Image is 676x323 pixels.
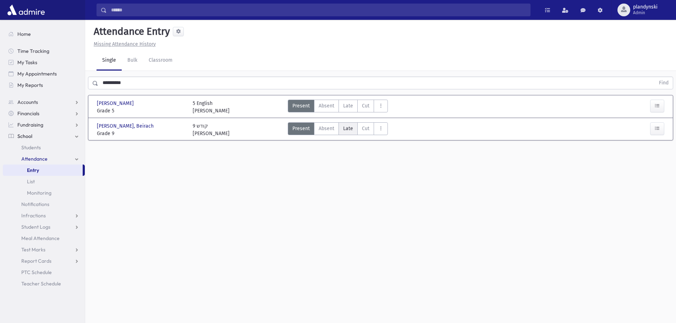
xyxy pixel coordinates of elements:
[319,102,334,110] span: Absent
[362,125,369,132] span: Cut
[17,82,43,88] span: My Reports
[27,167,39,173] span: Entry
[17,99,38,105] span: Accounts
[97,100,135,107] span: [PERSON_NAME]
[6,3,46,17] img: AdmirePro
[21,258,51,264] span: Report Cards
[3,187,85,199] a: Monitoring
[292,125,310,132] span: Present
[3,57,85,68] a: My Tasks
[343,102,353,110] span: Late
[91,26,170,38] h5: Attendance Entry
[655,77,673,89] button: Find
[3,68,85,79] a: My Appointments
[193,100,230,115] div: 5 English [PERSON_NAME]
[3,233,85,244] a: Meal Attendance
[3,79,85,91] a: My Reports
[3,96,85,108] a: Accounts
[3,221,85,233] a: Student Logs
[633,10,658,16] span: Admin
[319,125,334,132] span: Absent
[3,199,85,210] a: Notifications
[17,133,32,139] span: School
[3,267,85,278] a: PTC Schedule
[91,41,156,47] a: Missing Attendance History
[292,102,310,110] span: Present
[97,122,155,130] span: [PERSON_NAME], Beirach
[94,41,156,47] u: Missing Attendance History
[17,71,57,77] span: My Appointments
[3,244,85,255] a: Test Marks
[21,224,50,230] span: Student Logs
[21,144,41,151] span: Students
[122,51,143,71] a: Bulk
[97,107,186,115] span: Grade 5
[3,45,85,57] a: Time Tracking
[97,130,186,137] span: Grade 9
[288,122,388,137] div: AttTypes
[27,178,35,185] span: List
[17,59,37,66] span: My Tasks
[3,165,83,176] a: Entry
[143,51,178,71] a: Classroom
[288,100,388,115] div: AttTypes
[107,4,530,16] input: Search
[3,28,85,40] a: Home
[97,51,122,71] a: Single
[3,255,85,267] a: Report Cards
[17,31,31,37] span: Home
[17,122,43,128] span: Fundraising
[362,102,369,110] span: Cut
[21,212,46,219] span: Infractions
[633,4,658,10] span: plandynski
[3,119,85,130] a: Fundraising
[3,130,85,142] a: School
[21,235,60,241] span: Meal Attendance
[343,125,353,132] span: Late
[21,246,45,253] span: Test Marks
[27,190,51,196] span: Monitoring
[3,278,85,289] a: Teacher Schedule
[21,269,52,275] span: PTC Schedule
[3,210,85,221] a: Infractions
[3,142,85,153] a: Students
[17,110,39,117] span: Financials
[193,122,230,137] div: 9 קודש [PERSON_NAME]
[3,153,85,165] a: Attendance
[17,48,49,54] span: Time Tracking
[21,201,49,207] span: Notifications
[3,108,85,119] a: Financials
[3,176,85,187] a: List
[21,280,61,287] span: Teacher Schedule
[21,156,48,162] span: Attendance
